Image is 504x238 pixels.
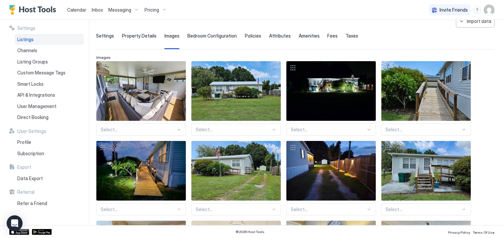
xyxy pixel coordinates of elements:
[191,61,281,121] div: View image
[9,5,59,15] a: Host Tools Logo
[17,164,31,170] span: Export
[328,33,338,39] span: Fees
[17,128,46,134] span: User Settings
[191,141,281,201] div: View image
[145,7,159,13] span: Pricing
[15,173,84,184] a: Data Export
[449,228,470,235] a: Privacy Policy
[92,7,103,13] span: Inbox
[449,230,470,234] span: Privacy Policy
[15,137,84,148] a: Profile
[473,230,495,234] span: Terms Of Use
[456,15,495,28] button: Import data
[15,198,84,209] a: Refer a Friend
[15,67,84,78] a: Custom Message Tags
[17,151,44,157] span: Subscription
[17,114,49,120] span: Direct Booking
[15,89,84,101] a: API & Integrations
[17,189,35,195] span: Referral
[17,103,56,109] span: User Management
[17,200,47,206] span: Refer a Friend
[96,33,114,39] span: Settings
[15,56,84,67] a: Listing Groups
[381,141,471,201] div: View image
[17,37,34,43] span: Listings
[440,7,468,13] span: Invite Friends
[467,18,492,25] div: Import data
[7,215,23,231] div: Open Intercom Messenger
[17,92,55,98] span: API & Integrations
[122,33,156,39] span: Property Details
[15,112,84,123] a: Direct Booking
[96,61,186,121] div: View image
[484,5,495,15] div: User profile
[236,230,265,234] span: © 2025 Host Tools
[187,33,237,39] span: Bedroom Configuration
[245,33,261,39] span: Policies
[473,228,495,235] a: Terms Of Use
[286,61,376,121] div: View image
[96,141,186,201] div: View image
[17,70,65,76] span: Custom Message Tags
[96,55,111,60] span: Images
[381,61,471,121] div: View image
[346,33,358,39] span: Taxes
[17,48,37,54] span: Channels
[15,34,84,45] a: Listings
[92,6,103,13] a: Inbox
[15,45,84,56] a: Channels
[17,59,48,65] span: Listing Groups
[17,25,35,31] span: Settings
[9,229,29,235] a: App Store
[164,33,179,39] span: Images
[15,148,84,159] a: Subscription
[286,141,376,201] div: View image
[32,229,52,235] a: Google Play Store
[108,7,131,13] span: Messaging
[299,33,320,39] span: Amenities
[269,33,291,39] span: Attributes
[17,176,43,181] span: Data Export
[67,7,86,13] span: Calendar
[15,101,84,112] a: User Management
[17,81,44,87] span: Smart Locks
[67,6,86,13] a: Calendar
[17,139,31,145] span: Profile
[15,78,84,90] a: Smart Locks
[473,6,481,14] div: menu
